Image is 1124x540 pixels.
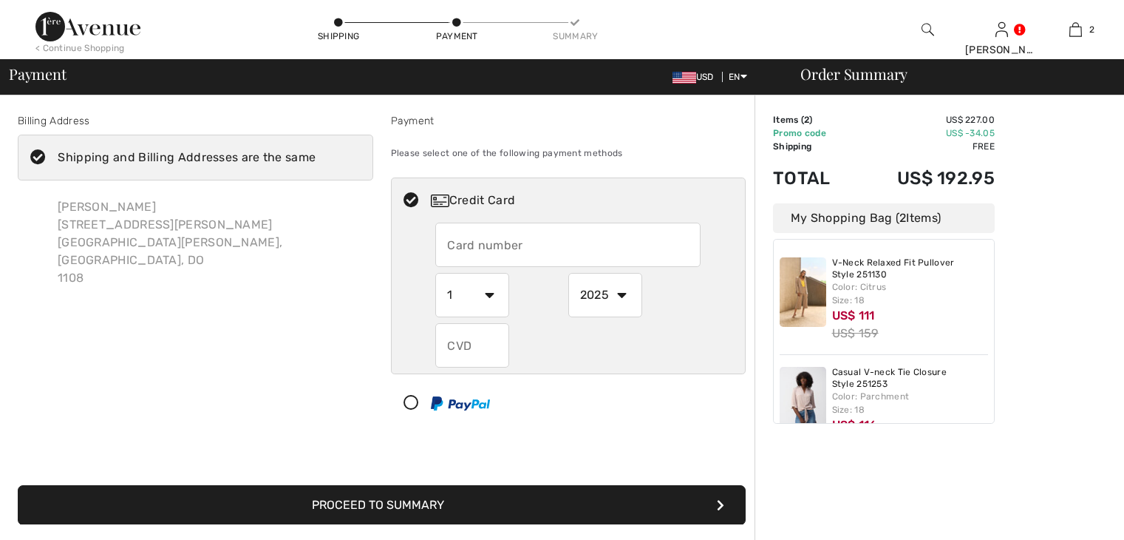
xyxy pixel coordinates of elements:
[783,67,1115,81] div: Order Summary
[9,67,66,81] span: Payment
[431,396,490,411] img: PayPal
[832,418,877,432] span: US$ 116
[922,21,934,38] img: search the website
[773,153,855,203] td: Total
[729,72,747,82] span: EN
[832,390,989,416] div: Color: Parchment Size: 18
[316,30,361,43] div: Shipping
[435,223,701,267] input: Card number
[431,195,449,207] img: Credit Card
[435,30,479,43] div: Payment
[832,257,989,280] a: V-Neck Relaxed Fit Pullover Style 251130
[58,149,316,166] div: Shipping and Billing Addresses are the same
[832,280,989,307] div: Color: Citrus Size: 18
[435,323,509,368] input: CVD
[1069,21,1082,38] img: My Bag
[995,21,1008,38] img: My Info
[431,192,735,209] div: Credit Card
[1039,21,1111,38] a: 2
[46,186,373,299] div: [PERSON_NAME] [STREET_ADDRESS][PERSON_NAME] [GEOGRAPHIC_DATA][PERSON_NAME], [GEOGRAPHIC_DATA], DO...
[773,126,855,140] td: Promo code
[391,135,746,172] div: Please select one of the following payment methods
[391,113,746,129] div: Payment
[1089,23,1094,36] span: 2
[672,72,696,84] img: US Dollar
[18,485,746,525] button: Proceed to Summary
[832,367,989,390] a: Casual V-neck Tie Closure Style 251253
[855,113,995,126] td: US$ 227.00
[773,140,855,153] td: Shipping
[832,308,875,323] span: US$ 111
[855,140,995,153] td: Free
[18,113,373,129] div: Billing Address
[780,257,826,327] img: V-Neck Relaxed Fit Pullover Style 251130
[995,22,1008,36] a: Sign In
[672,72,720,82] span: USD
[899,211,906,225] span: 2
[553,30,597,43] div: Summary
[804,115,809,125] span: 2
[773,113,855,126] td: Items ( )
[855,153,995,203] td: US$ 192.95
[35,41,125,55] div: < Continue Shopping
[773,203,995,233] div: My Shopping Bag ( Items)
[855,126,995,140] td: US$ -34.05
[965,42,1038,58] div: [PERSON_NAME]
[832,326,879,340] s: US$ 159
[780,367,826,436] img: Casual V-neck Tie Closure Style 251253
[35,12,140,41] img: 1ère Avenue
